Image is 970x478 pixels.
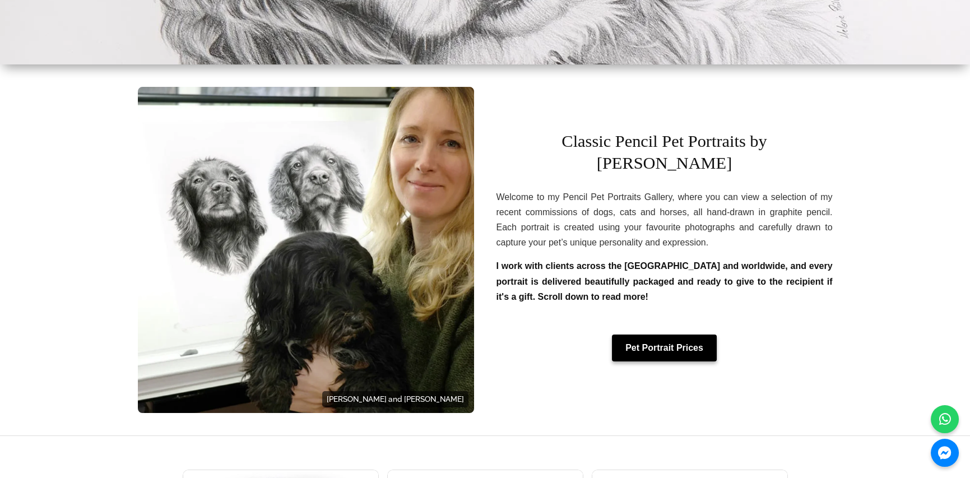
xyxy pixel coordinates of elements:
a: Pet Portrait Prices [612,335,717,361]
p: Welcome to my Pencil Pet Portraits Gallery, where you can view a selection of my recent commissio... [496,189,833,250]
h1: Classic Pencil Pet Portraits by [PERSON_NAME] [496,114,833,181]
p: I work with clients across the [GEOGRAPHIC_DATA] and worldwide, and every portrait is delivered b... [496,258,833,304]
img: Pet Portraits in Pencil by Melanie Phillips [138,87,474,413]
a: Messenger [931,439,959,467]
a: WhatsApp [931,405,959,433]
